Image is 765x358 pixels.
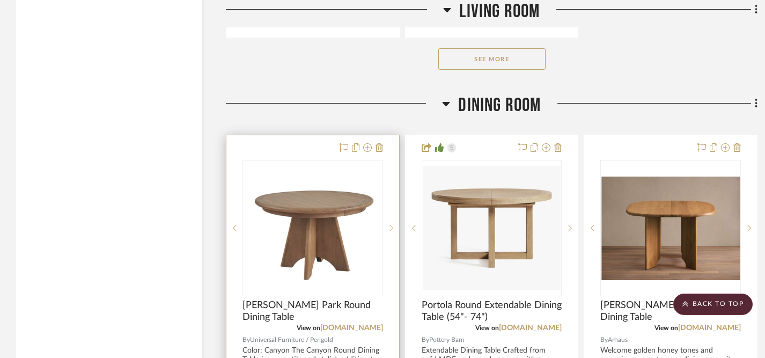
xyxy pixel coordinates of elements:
[601,160,740,296] div: 0
[438,48,546,70] button: See More
[423,166,561,290] img: Portola Round Extendable Dining Table (54"- 74")
[600,299,741,323] span: [PERSON_NAME] Extension Dining Table
[678,324,741,332] a: [DOMAIN_NAME]
[608,335,628,345] span: Arhaus
[297,325,320,331] span: View on
[242,335,250,345] span: By
[600,335,608,345] span: By
[244,173,382,283] img: Griffith Park Round Dining Table
[673,294,753,315] scroll-to-top-button: BACK TO TOP
[422,299,562,323] span: Portola Round Extendable Dining Table (54"- 74")
[499,324,562,332] a: [DOMAIN_NAME]
[429,335,465,345] span: Pottery Barn
[475,325,499,331] span: View on
[243,160,383,296] div: 0
[458,94,541,117] span: Dining Room
[422,335,429,345] span: By
[242,299,383,323] span: [PERSON_NAME] Park Round Dining Table
[320,324,383,332] a: [DOMAIN_NAME]
[601,177,740,281] img: Jolson Extension Dining Table
[250,335,333,345] span: Universal Furniture / Perigold
[654,325,678,331] span: View on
